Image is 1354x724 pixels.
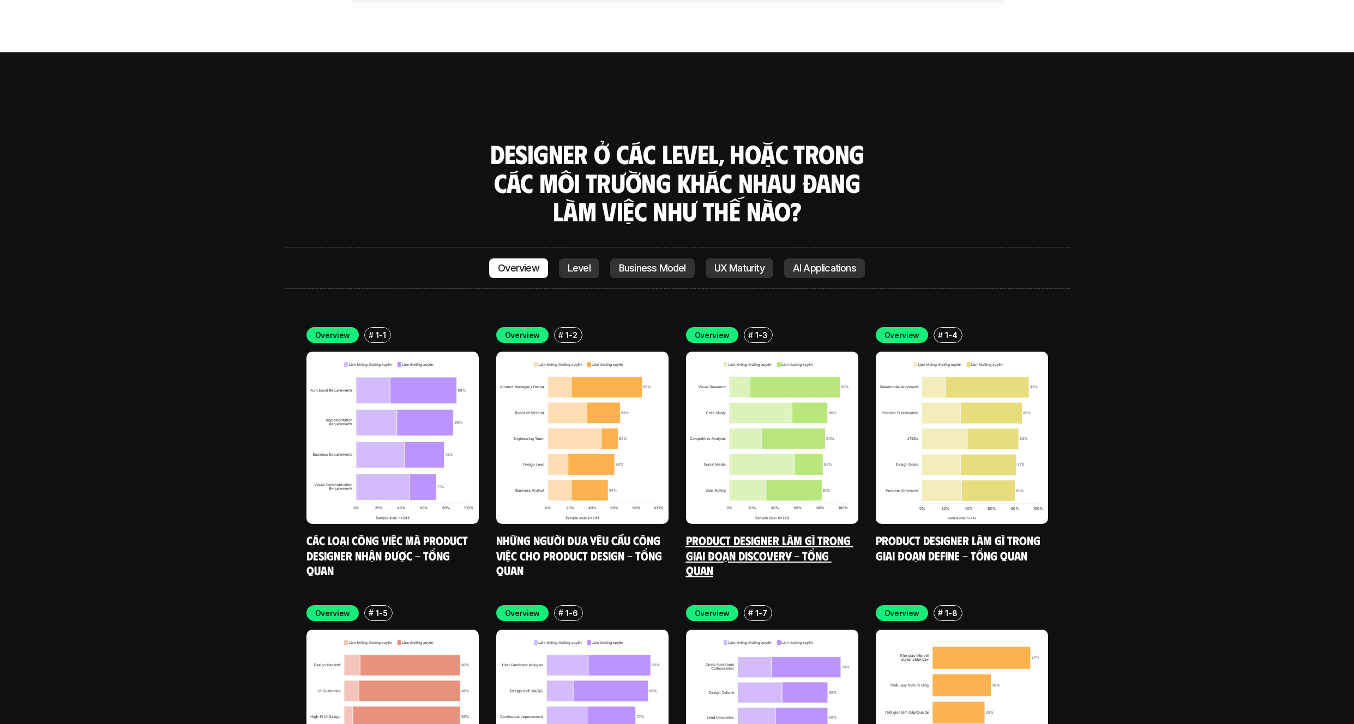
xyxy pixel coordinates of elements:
[755,607,767,619] p: 1-7
[755,329,767,341] p: 1-3
[793,263,856,274] p: AI Applications
[496,533,665,577] a: Những người đưa yêu cầu công việc cho Product Design - Tổng quan
[369,608,374,617] h6: #
[565,607,577,619] p: 1-6
[714,263,765,274] p: UX Maturity
[945,607,957,619] p: 1-8
[642,110,719,123] h6: nội dung báo cáo
[748,331,753,339] h6: #
[695,329,730,341] p: Overview
[568,263,591,274] p: Level
[369,331,374,339] h6: #
[315,329,351,341] p: Overview
[884,607,920,619] p: Overview
[505,329,540,341] p: Overview
[876,533,1043,563] a: Product Designer làm gì trong giai đoạn Define - Tổng quan
[706,258,773,278] a: UX Maturity
[498,263,539,274] p: Overview
[489,258,548,278] a: Overview
[619,263,686,274] p: Business Model
[784,258,865,278] a: AI Applications
[695,607,730,619] p: Overview
[938,608,943,617] h6: #
[686,533,853,577] a: Product Designer làm gì trong giai đoạn Discovery - Tổng quan
[884,329,920,341] p: Overview
[558,608,563,617] h6: #
[938,331,943,339] h6: #
[376,607,387,619] p: 1-5
[610,258,695,278] a: Business Model
[559,258,599,278] a: Level
[748,608,753,617] h6: #
[558,331,563,339] h6: #
[486,140,868,226] h3: Designer ở các level, hoặc trong các môi trường khác nhau đang làm việc như thế nào?
[505,607,540,619] p: Overview
[306,533,471,577] a: Các loại công việc mà Product Designer nhận được - Tổng quan
[945,329,957,341] p: 1-4
[565,329,577,341] p: 1-2
[315,607,351,619] p: Overview
[376,329,386,341] p: 1-1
